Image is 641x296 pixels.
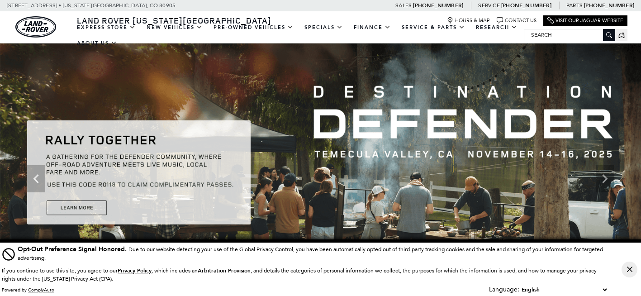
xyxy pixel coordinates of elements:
a: Contact Us [497,17,537,24]
a: [PHONE_NUMBER] [501,2,551,9]
a: Hours & Map [447,17,490,24]
a: Privacy Policy [118,267,152,274]
div: Next [596,165,614,192]
span: Sales [395,2,412,9]
span: Land Rover [US_STATE][GEOGRAPHIC_DATA] [77,15,271,26]
a: About Us [71,35,123,51]
button: Close Button [622,262,637,277]
a: Service & Parts [396,19,470,35]
p: If you continue to use this site, you agree to our , which includes an , and details the categori... [2,267,597,282]
span: Service [478,2,499,9]
a: Land Rover [US_STATE][GEOGRAPHIC_DATA] [71,15,277,26]
a: Visit Our Jaguar Website [547,17,623,24]
div: Due to our website detecting your use of the Global Privacy Control, you have been automatically ... [18,244,609,262]
a: Finance [348,19,396,35]
span: Opt-Out Preference Signal Honored . [18,245,128,253]
a: Research [470,19,523,35]
img: Land Rover [15,16,56,38]
a: [PHONE_NUMBER] [413,2,463,9]
u: Privacy Policy [118,267,152,274]
nav: Main Navigation [71,19,524,51]
div: Language: [489,286,519,293]
a: [PHONE_NUMBER] [584,2,634,9]
div: Powered by [2,287,54,293]
a: Pre-Owned Vehicles [208,19,299,35]
a: New Vehicles [141,19,208,35]
strong: Arbitration Provision [198,267,251,274]
div: Previous [27,165,45,192]
a: EXPRESS STORE [71,19,141,35]
select: Language Select [519,285,609,294]
a: land-rover [15,16,56,38]
a: [STREET_ADDRESS] • [US_STATE][GEOGRAPHIC_DATA], CO 80905 [7,2,176,9]
input: Search [524,29,615,40]
a: Specials [299,19,348,35]
a: ComplyAuto [28,287,54,293]
span: Parts [566,2,583,9]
